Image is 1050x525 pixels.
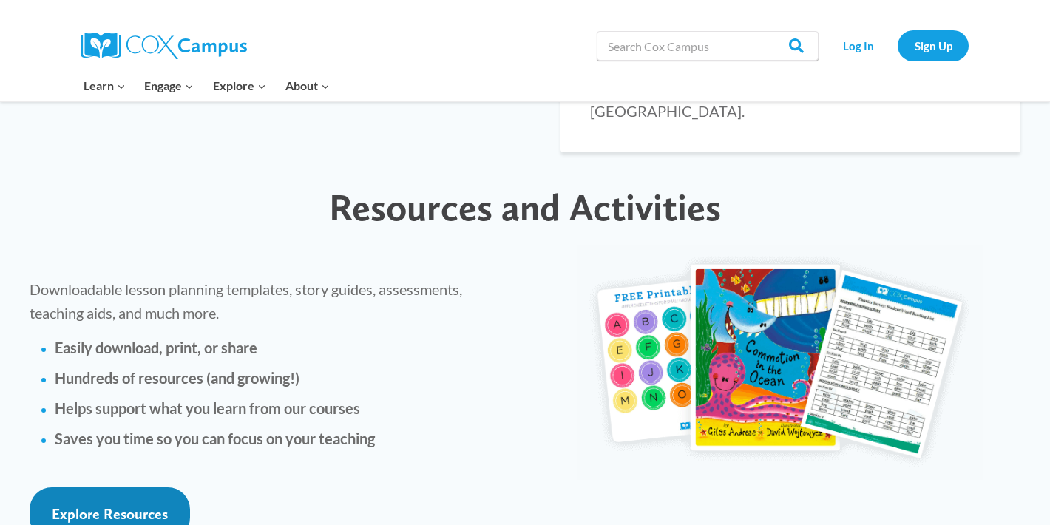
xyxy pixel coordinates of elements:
[577,245,983,480] img: educator-courses-img
[30,280,462,322] span: Downloadable lesson planning templates, story guides, assessments, teaching aids, and much more.
[898,30,969,61] a: Sign Up
[55,430,375,447] strong: Saves you time so you can focus on your teaching
[52,505,168,523] span: Explore Resources
[276,70,339,101] button: Child menu of About
[203,70,276,101] button: Child menu of Explore
[74,70,339,101] nav: Primary Navigation
[135,70,204,101] button: Child menu of Engage
[329,184,721,230] span: Resources and Activities
[55,399,360,417] strong: Helps support what you learn from our courses
[55,369,299,387] strong: Hundreds of resources (and growing!)
[826,30,969,61] nav: Secondary Navigation
[74,70,135,101] button: Child menu of Learn
[81,33,247,59] img: Cox Campus
[597,31,819,61] input: Search Cox Campus
[55,339,257,356] strong: Easily download, print, or share
[826,30,890,61] a: Log In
